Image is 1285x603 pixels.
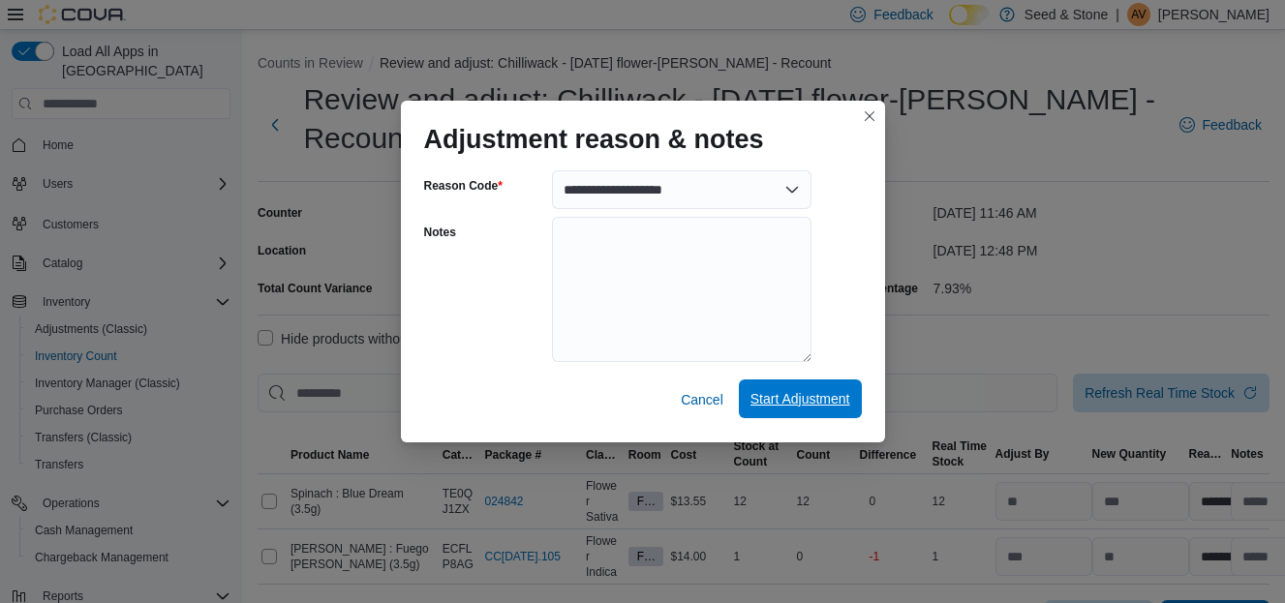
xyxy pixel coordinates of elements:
button: Cancel [673,380,731,419]
span: Start Adjustment [750,389,850,408]
span: Cancel [681,390,723,409]
h1: Adjustment reason & notes [424,124,764,155]
button: Start Adjustment [739,379,862,418]
button: Closes this modal window [858,105,881,128]
label: Reason Code [424,178,503,194]
label: Notes [424,225,456,240]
